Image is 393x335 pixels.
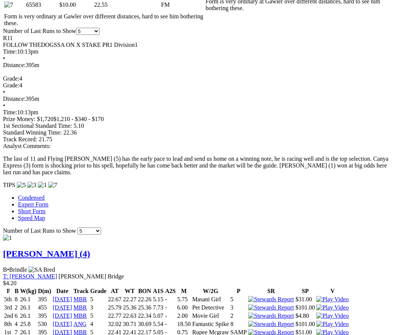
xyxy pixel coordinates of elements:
[73,123,84,129] span: 5.10
[48,182,57,188] img: 7
[152,304,164,311] td: 7.73
[63,129,77,136] span: 22.36
[14,320,19,328] td: 4
[152,287,164,295] th: A1S
[230,320,247,328] td: 8
[107,320,122,328] td: 32.02
[59,1,76,8] span: $10.00
[316,321,348,327] a: View replay
[122,304,137,311] td: 25.36
[3,48,390,55] div: 10:13pm
[39,136,52,142] span: 21.75
[53,304,72,311] a: [DATE]
[59,273,124,280] span: [PERSON_NAME] Bridge
[73,304,87,311] a: MBR
[18,194,45,201] a: Condensed
[53,313,72,319] a: [DATE]
[295,296,315,303] td: $31.00
[3,42,390,48] div: FOLLOW THEDOGSSA ON X STAKE PR1 Division1
[152,312,164,320] td: 5.07
[316,321,348,328] img: Play Video
[316,313,348,319] img: Play Video
[20,320,37,328] td: 25.8
[3,136,37,142] span: Track Record:
[248,304,294,311] img: Stewards Report
[295,287,315,295] th: SP
[3,156,390,176] p: The last of 11 and Flying [PERSON_NAME] (5) has the early pace to lead and send us home on a winn...
[295,304,315,311] td: $101.00
[52,287,73,295] th: Date
[90,287,107,295] th: Grade
[3,116,390,123] div: Prize Money: $1,720
[3,235,12,241] img: 1
[20,304,37,311] td: 26.1
[107,304,122,311] td: 25.79
[137,304,152,311] td: 25.36
[137,296,152,303] td: 22.26
[20,287,37,295] th: W(kg)
[316,304,348,311] a: View replay
[53,321,72,327] a: [DATE]
[53,296,72,302] a: [DATE]
[316,313,348,319] a: View replay
[192,312,229,320] td: Movie Girl
[3,35,13,41] span: R11
[14,312,19,320] td: 6
[3,109,17,115] span: Time:
[4,13,204,27] td: Form is very ordinary at Gawler over different distances, hard to see him bothering these.
[248,313,294,319] img: Stewards Report
[316,296,348,302] a: View replay
[4,320,13,328] td: 8th
[3,62,25,68] span: Distance:
[20,312,37,320] td: 26.1
[3,249,90,259] a: [PERSON_NAME] (4)
[177,296,191,303] td: 5.75
[230,304,247,311] td: 3
[3,89,5,95] span: •
[14,287,19,295] th: B
[37,287,52,295] th: D(m)
[192,296,229,303] td: Masani Girl
[4,304,13,311] td: 3rd
[177,304,191,311] td: 6.00
[54,116,104,122] span: $1,210 - $340 - $170
[3,96,390,102] div: 395m
[73,296,87,302] a: MBR
[165,304,176,311] td: -
[3,82,19,88] span: Grade:
[37,312,52,320] td: 395
[38,182,47,188] img: 1
[177,312,191,320] td: 2.00
[107,312,122,320] td: 22.77
[3,280,16,286] span: $4.20
[4,1,13,8] img: 7
[295,312,315,320] td: $4.80
[3,109,390,116] div: 10:13pm
[20,296,37,303] td: 26.1
[3,266,27,273] span: B Brindle
[3,75,390,82] div: 4
[165,296,176,303] td: -
[295,320,315,328] td: $101.00
[4,287,13,295] th: F
[90,296,107,303] td: 5
[165,312,176,320] td: -
[37,304,52,311] td: 455
[3,28,390,35] div: Number of Last Runs to Show
[177,287,191,295] th: M
[3,55,5,61] span: •
[3,182,15,188] span: TIPS
[107,287,122,295] th: AT
[316,304,348,311] img: Play Video
[137,320,152,328] td: 30.69
[90,320,107,328] td: 4
[316,296,348,303] img: Play Video
[18,201,48,208] a: Expert Form
[27,182,36,188] img: 3
[37,320,52,328] td: 530
[230,312,247,320] td: 2
[165,287,176,295] th: A2S
[122,296,137,303] td: 22.27
[3,227,76,234] span: Number of Last Runs to Show
[14,296,19,303] td: 8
